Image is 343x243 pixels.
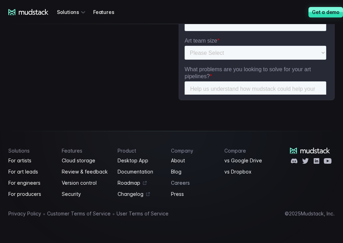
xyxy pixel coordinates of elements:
[118,190,163,198] a: Changelog
[47,209,111,218] a: Customer Terms of Service
[171,168,216,176] a: Blog
[171,148,216,154] h4: Company
[308,7,343,17] a: Get a demo
[93,6,122,19] a: Features
[171,190,216,198] a: Press
[8,156,53,165] a: For artists
[8,209,41,218] a: Privacy Policy
[224,168,269,176] a: vs Dropbox
[62,179,109,187] a: Version control
[8,179,53,187] a: For engineers
[8,190,53,198] a: For producers
[62,190,109,198] a: Security
[285,211,335,216] div: © 2025 Mudstack, Inc.
[290,148,330,154] a: mudstack logo
[118,148,163,154] h4: Product
[171,156,216,165] a: About
[62,156,109,165] a: Cloud storage
[8,148,53,154] h4: Solutions
[112,210,115,217] span: •
[62,168,109,176] a: Review & feedback
[62,148,109,154] h4: Features
[8,9,49,15] a: mudstack logo
[224,156,269,165] a: vs Google Drive
[43,210,46,217] span: •
[57,6,88,19] div: Solutions
[224,148,269,154] h4: Compare
[8,168,53,176] a: For art leads
[118,168,163,176] a: Documentation
[118,156,163,165] a: Desktop App
[171,179,216,187] a: Careers
[118,179,163,187] a: Roadmap
[117,209,169,218] a: User Terms of Service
